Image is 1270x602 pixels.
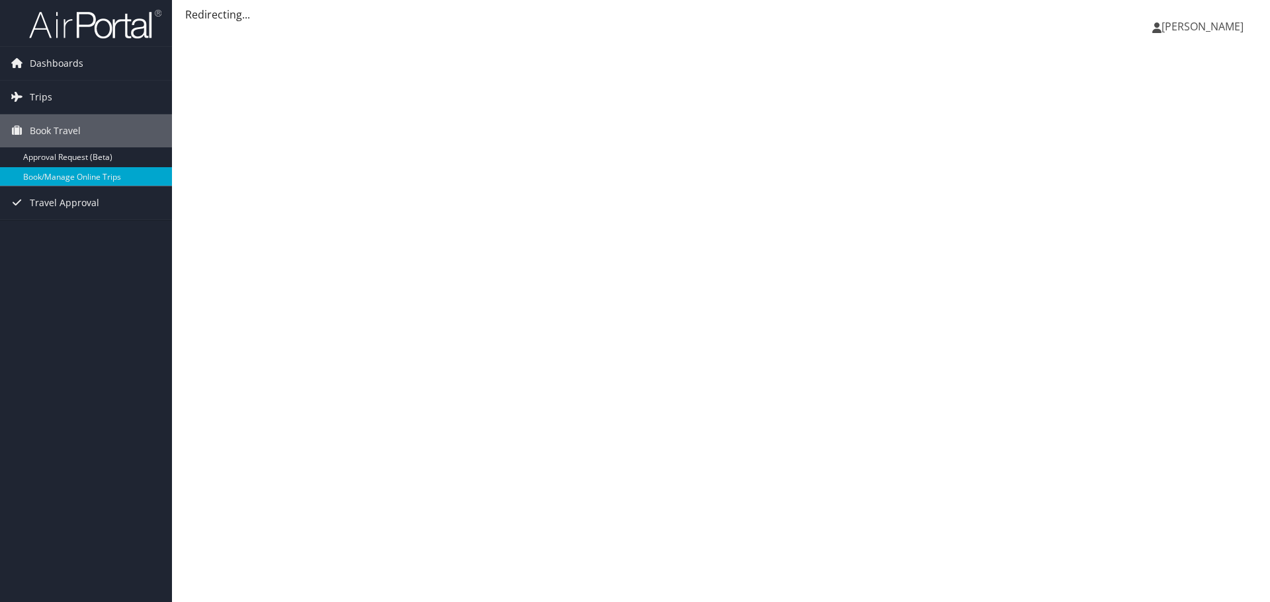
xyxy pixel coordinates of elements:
[30,114,81,147] span: Book Travel
[185,7,1257,22] div: Redirecting...
[30,186,99,219] span: Travel Approval
[30,81,52,114] span: Trips
[30,47,83,80] span: Dashboards
[1162,19,1244,34] span: [PERSON_NAME]
[1152,7,1257,46] a: [PERSON_NAME]
[29,9,161,40] img: airportal-logo.png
